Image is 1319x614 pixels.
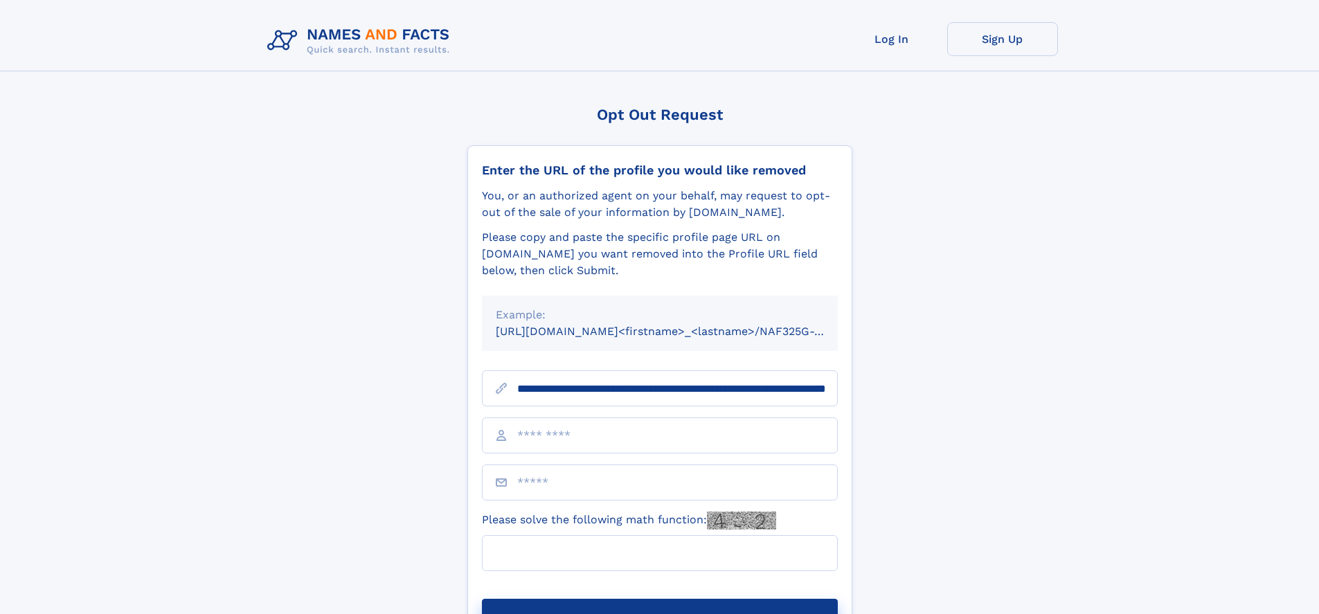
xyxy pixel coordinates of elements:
[467,106,852,123] div: Opt Out Request
[482,163,838,178] div: Enter the URL of the profile you would like removed
[482,512,776,530] label: Please solve the following math function:
[947,22,1058,56] a: Sign Up
[496,325,864,338] small: [URL][DOMAIN_NAME]<firstname>_<lastname>/NAF325G-xxxxxxxx
[482,188,838,221] div: You, or an authorized agent on your behalf, may request to opt-out of the sale of your informatio...
[262,22,461,60] img: Logo Names and Facts
[496,307,824,323] div: Example:
[836,22,947,56] a: Log In
[482,229,838,279] div: Please copy and paste the specific profile page URL on [DOMAIN_NAME] you want removed into the Pr...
